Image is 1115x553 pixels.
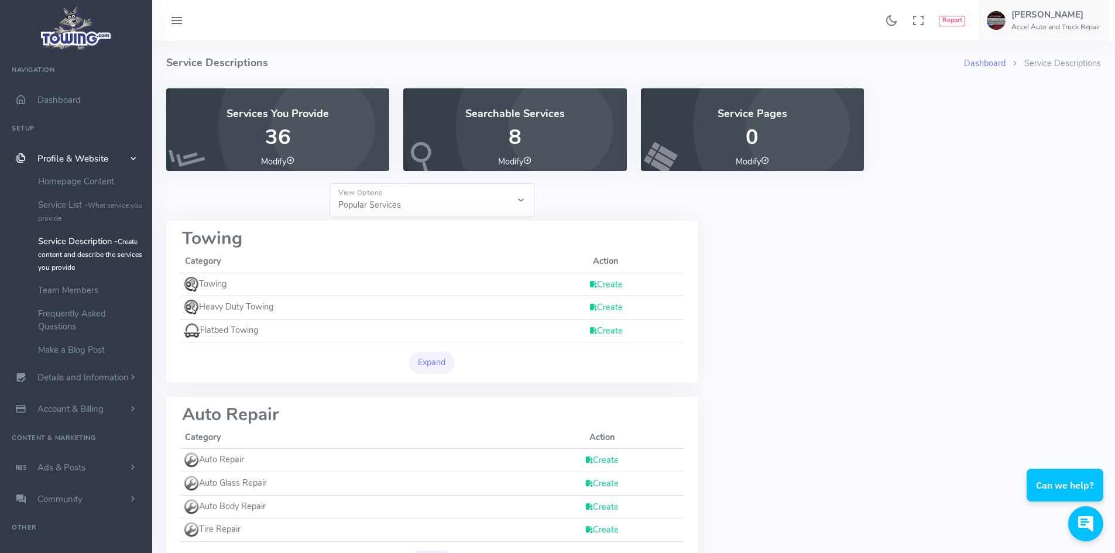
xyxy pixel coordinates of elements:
[417,126,612,149] p: 8
[38,201,142,223] small: What service you provide
[180,472,520,495] td: Auto Glass Repair
[180,273,527,296] td: Towing
[38,237,142,272] small: Create content and describe the services you provide
[585,501,619,513] a: Create
[330,183,534,217] select: Floating label select example
[987,11,1006,30] img: user-image
[589,301,623,313] a: Create
[184,300,199,315] img: icon_towing_small.gif
[182,406,682,425] h2: Auto Repair
[1018,437,1115,553] iframe: Conversations
[1011,23,1100,31] h6: Accel Auto and Truck Repair
[29,338,152,362] a: Make a Blog Post
[37,493,83,505] span: Community
[184,499,199,514] img: icon_small_service.gif
[180,319,527,342] td: Flatbed Towing
[261,156,294,167] a: Modify
[180,518,520,542] td: Tire Repair
[180,126,375,149] p: 36
[184,452,199,468] img: icon_small_service.gif
[585,524,619,535] a: Create
[939,16,965,26] button: Report
[29,302,152,338] a: Frequently Asked Questions
[589,325,623,336] a: Create
[37,403,104,415] span: Account & Billing
[37,4,116,53] img: logo
[37,372,129,384] span: Details and Information
[1011,10,1100,19] h5: [PERSON_NAME]
[184,323,200,338] img: icon_flat_bed.gif
[184,522,199,537] img: icon_small_service.gif
[166,41,964,85] h4: Service Descriptions
[182,229,682,249] h2: Towing
[184,277,199,292] img: icon_towing_small.gif
[527,250,683,273] th: Action
[37,153,108,164] span: Profile & Website
[964,57,1006,69] a: Dashboard
[180,296,527,320] td: Heavy Duty Towing
[417,108,612,120] h4: Searchable Services
[180,250,527,273] th: Category
[585,478,619,489] a: Create
[520,427,684,449] th: Action
[29,193,152,229] a: Service List -What service you provide
[180,495,520,518] td: Auto Body Repair
[655,108,850,120] h4: Service Pages
[29,279,152,302] a: Team Members
[1006,57,1101,70] li: Service Descriptions
[180,427,520,449] th: Category
[29,229,152,279] a: Service Description -Create content and describe the services you provide
[184,476,199,491] img: icon_small_service.gif
[409,352,455,374] button: Expand
[589,279,623,290] a: Create
[498,156,531,167] a: Modify
[37,462,85,473] span: Ads & Posts
[37,94,81,106] span: Dashboard
[180,449,520,472] td: Auto Repair
[655,126,850,149] p: 0
[29,170,152,193] a: Homepage Content
[736,156,769,167] a: Modify
[585,454,619,466] a: Create
[180,108,375,120] h4: Services You Provide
